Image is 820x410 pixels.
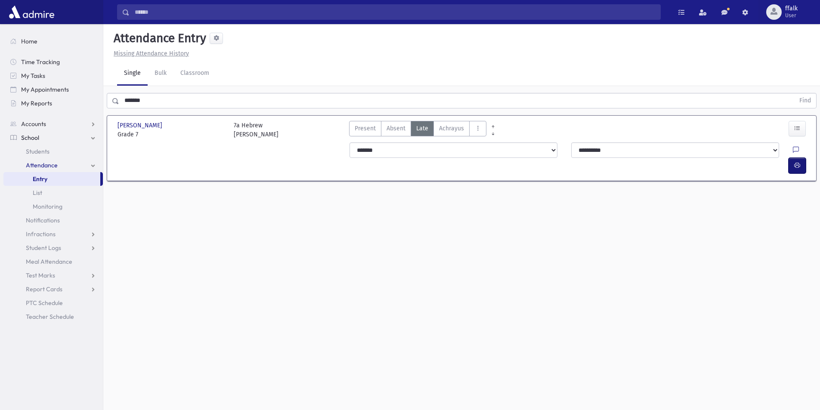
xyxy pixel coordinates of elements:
span: Notifications [26,216,60,224]
span: PTC Schedule [26,299,63,307]
img: AdmirePro [7,3,56,21]
a: Meal Attendance [3,255,103,268]
span: User [785,12,798,19]
span: Student Logs [26,244,61,252]
a: Students [3,145,103,158]
span: [PERSON_NAME] [118,121,164,130]
button: Find [794,93,816,108]
span: Grade 7 [118,130,225,139]
a: School [3,131,103,145]
span: School [21,134,39,142]
span: My Reports [21,99,52,107]
a: Teacher Schedule [3,310,103,324]
a: Student Logs [3,241,103,255]
span: Attendance [26,161,58,169]
span: ffalk [785,5,798,12]
div: AttTypes [349,121,486,139]
a: Missing Attendance History [110,50,189,57]
a: My Appointments [3,83,103,96]
span: Meal Attendance [26,258,72,265]
span: Monitoring [33,203,62,210]
span: Test Marks [26,271,55,279]
a: Monitoring [3,200,103,213]
span: Students [26,148,50,155]
h5: Attendance Entry [110,31,206,46]
span: Teacher Schedule [26,313,74,321]
span: Accounts [21,120,46,128]
span: Present [355,124,376,133]
span: Achrayus [439,124,464,133]
a: Report Cards [3,282,103,296]
span: Entry [33,175,47,183]
span: Infractions [26,230,56,238]
span: Report Cards [26,285,62,293]
a: Entry [3,172,100,186]
a: Time Tracking [3,55,103,69]
span: List [33,189,42,197]
a: My Reports [3,96,103,110]
a: Infractions [3,227,103,241]
a: List [3,186,103,200]
span: Home [21,37,37,45]
a: Classroom [173,62,216,86]
u: Missing Attendance History [114,50,189,57]
a: My Tasks [3,69,103,83]
span: Late [416,124,428,133]
a: Test Marks [3,268,103,282]
span: My Tasks [21,72,45,80]
div: 7a Hebrew [PERSON_NAME] [234,121,278,139]
a: Home [3,34,103,48]
a: Accounts [3,117,103,131]
span: Absent [387,124,405,133]
a: Notifications [3,213,103,227]
span: My Appointments [21,86,69,93]
a: Single [117,62,148,86]
a: Bulk [148,62,173,86]
a: PTC Schedule [3,296,103,310]
a: Attendance [3,158,103,172]
span: Time Tracking [21,58,60,66]
input: Search [130,4,660,20]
